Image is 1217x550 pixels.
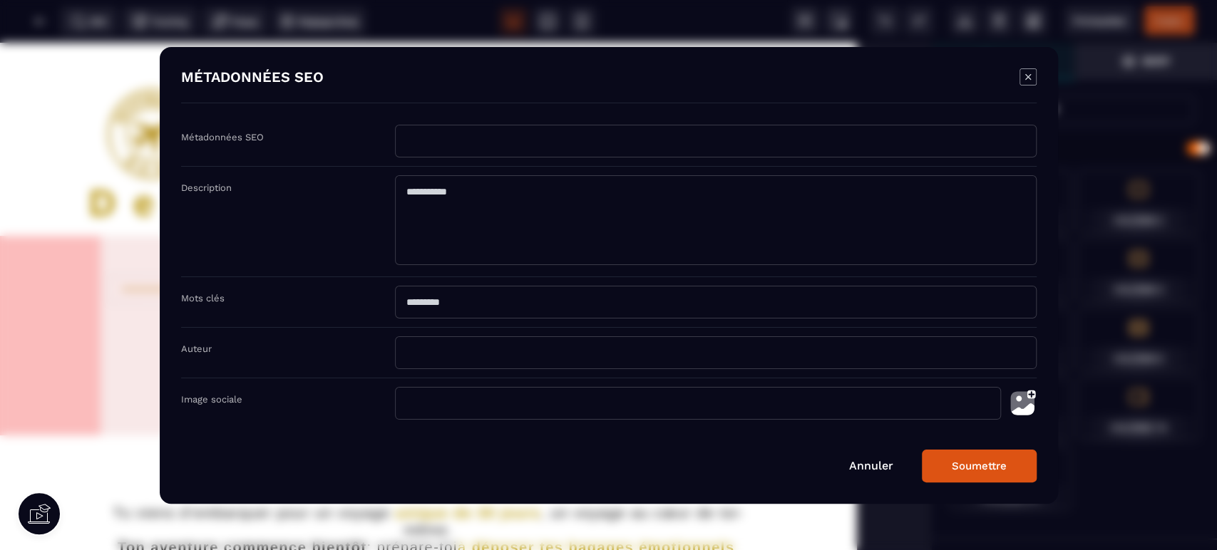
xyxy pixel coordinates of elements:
button: Soumettre [922,450,1037,482]
img: 6bc32b15c6a1abf2dae384077174aadc_LOGOT15p.png [108,46,197,136]
label: Métadonnées SEO [181,132,264,142]
label: Description [181,182,232,193]
label: Auteur [181,343,212,354]
h2: Tu viens d’embarquer pour un voyage , un voyage au cœur de toi-même. : prépare-toi et , plus légè... [101,462,756,547]
a: Annuler [849,459,893,472]
h2: Tu peux et ... [122,308,735,339]
label: Image sociale [181,394,242,405]
label: Mots clés [181,293,225,303]
h1: Bienvenue à bord de [101,428,756,461]
b: Ton aventure commence bientôt [118,497,367,512]
h4: MÉTADONNÉES SEO [181,68,324,88]
img: photo-upload.002a6cb0.svg [1008,387,1037,420]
